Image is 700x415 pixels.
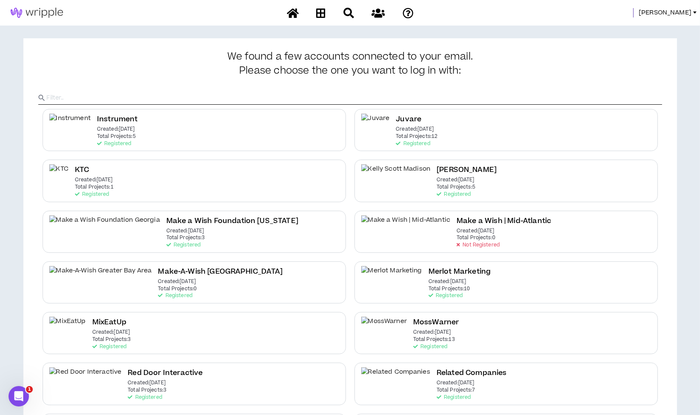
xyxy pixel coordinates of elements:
p: Created: [DATE] [128,380,166,386]
p: Total Projects: 0 [158,286,197,292]
h2: Make a Wish Foundation [US_STATE] [166,215,298,227]
p: Total Projects: 7 [437,387,475,393]
h2: [PERSON_NAME] [437,164,497,176]
p: Total Projects: 3 [92,337,131,343]
img: Instrument [49,114,91,133]
p: Created: [DATE] [158,279,196,285]
p: Created: [DATE] [437,380,474,386]
img: Make-A-Wish Greater Bay Area [49,266,152,285]
p: Total Projects: 13 [413,337,455,343]
p: Total Projects: 3 [128,387,166,393]
h2: Merlot Marketing [429,266,491,278]
h3: We found a few accounts connected to your email. [38,51,662,77]
p: Registered [158,293,192,299]
p: Created: [DATE] [166,228,204,234]
iframe: Intercom live chat [9,386,29,406]
p: Total Projects: 5 [97,134,136,140]
span: [PERSON_NAME] [639,8,691,17]
img: Red Door Interactive [49,367,122,386]
p: Registered [396,141,430,147]
p: Total Projects: 3 [166,235,205,241]
img: Juvare [361,114,390,133]
p: Created: [DATE] [75,177,113,183]
p: Registered [437,192,471,197]
p: Created: [DATE] [437,177,474,183]
p: Registered [128,395,162,401]
p: Registered [166,242,200,248]
h2: MixEatUp [92,317,126,328]
img: KTC [49,164,69,183]
img: Make a Wish Foundation Georgia [49,215,160,235]
p: Created: [DATE] [396,126,434,132]
p: Registered [429,293,463,299]
p: Registered [437,395,471,401]
p: Registered [97,141,131,147]
h2: KTC [75,164,89,176]
h2: Related Companies [437,367,507,379]
input: Filter.. [47,92,662,104]
p: Created: [DATE] [92,329,130,335]
p: Total Projects: 1 [75,184,114,190]
p: Not Registered [457,242,500,248]
img: Related Companies [361,367,430,386]
p: Total Projects: 10 [429,286,470,292]
p: Created: [DATE] [413,329,451,335]
p: Created: [DATE] [457,228,494,234]
h2: Instrument [97,114,138,125]
p: Created: [DATE] [429,279,466,285]
p: Registered [413,344,447,350]
img: MossWarner [361,317,407,336]
p: Total Projects: 5 [437,184,475,190]
span: 1 [26,386,33,393]
h2: Make a Wish | Mid-Atlantic [457,215,551,227]
img: Make a Wish | Mid-Atlantic [361,215,451,235]
h2: MossWarner [413,317,459,328]
p: Total Projects: 0 [457,235,495,241]
img: Kelly Scott Madison [361,164,431,183]
span: Please choose the one you want to log in with: [239,65,461,77]
p: Total Projects: 12 [396,134,437,140]
h2: Red Door Interactive [128,367,203,379]
p: Registered [75,192,109,197]
img: MixEatUp [49,317,86,336]
p: Registered [92,344,126,350]
img: Merlot Marketing [361,266,422,285]
h2: Juvare [396,114,421,125]
p: Created: [DATE] [97,126,135,132]
h2: Make-A-Wish [GEOGRAPHIC_DATA] [158,266,283,278]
